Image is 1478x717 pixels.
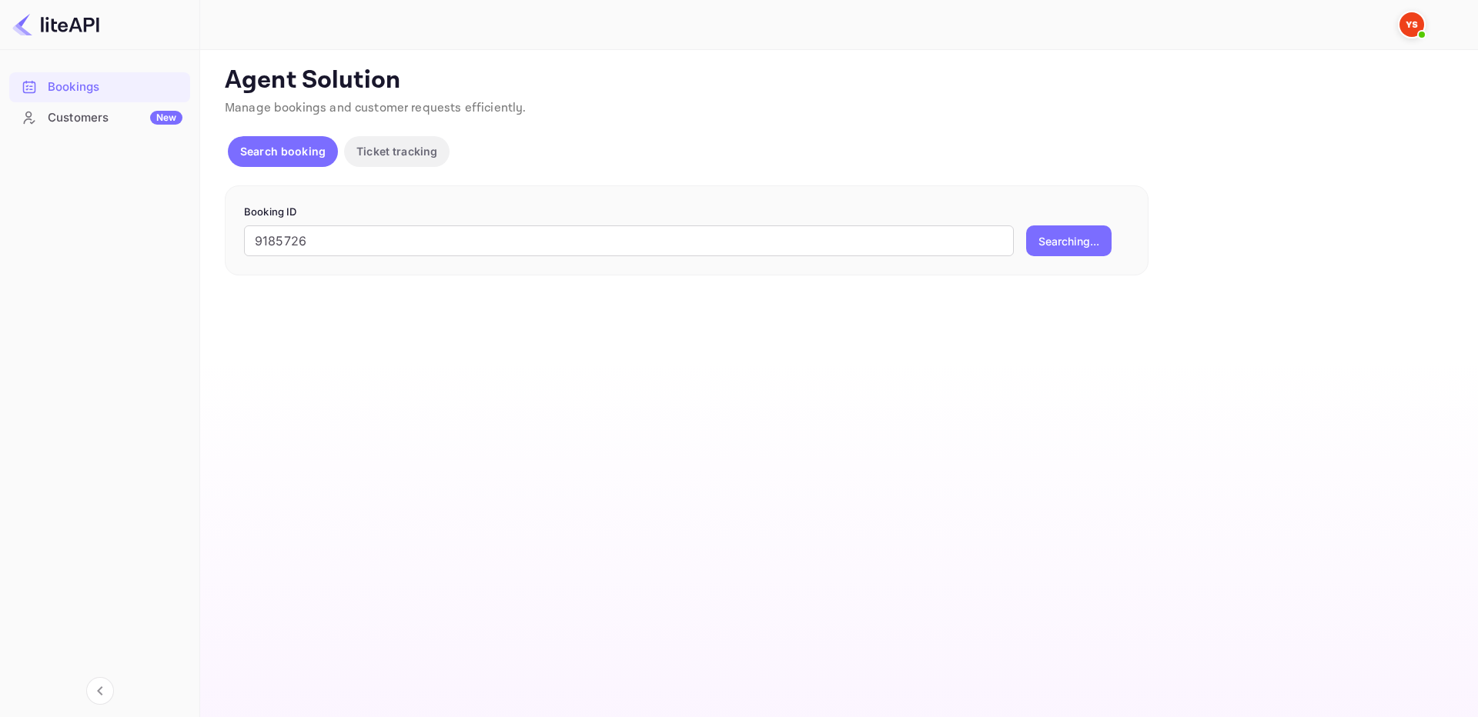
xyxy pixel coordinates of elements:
p: Booking ID [244,205,1129,220]
img: LiteAPI logo [12,12,99,37]
a: Bookings [9,72,190,101]
span: Manage bookings and customer requests efficiently. [225,100,527,116]
p: Agent Solution [225,65,1450,96]
div: Customers [48,109,182,127]
div: New [150,111,182,125]
p: Search booking [240,143,326,159]
input: Enter Booking ID (e.g., 63782194) [244,225,1014,256]
p: Ticket tracking [356,143,437,159]
div: CustomersNew [9,103,190,133]
img: Yandex Support [1399,12,1424,37]
button: Searching... [1026,225,1112,256]
a: CustomersNew [9,103,190,132]
div: Bookings [9,72,190,102]
div: Bookings [48,78,182,96]
button: Collapse navigation [86,677,114,705]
